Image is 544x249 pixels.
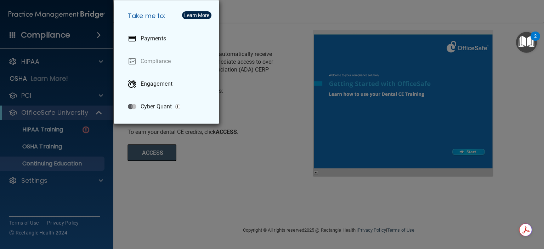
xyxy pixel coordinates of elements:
a: Engagement [122,74,214,94]
button: Open Resource Center, 2 new notifications [516,32,537,53]
div: 2 [534,36,537,45]
a: Payments [122,29,214,49]
iframe: Drift Widget Chat Controller [422,212,535,240]
button: Learn More [182,11,211,19]
p: Cyber Quant [141,103,172,110]
a: Compliance [122,51,214,71]
a: Cyber Quant [122,97,214,117]
h5: Take me to: [122,6,214,26]
p: Engagement [141,80,172,87]
div: Learn More [184,13,209,18]
p: Payments [141,35,166,42]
